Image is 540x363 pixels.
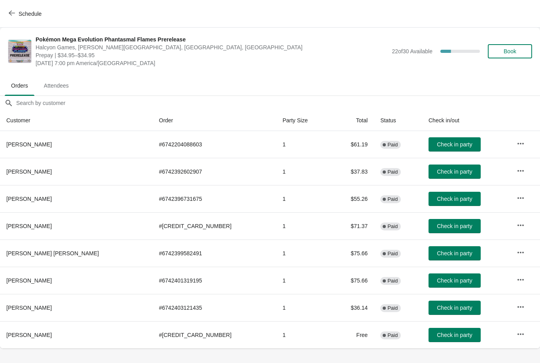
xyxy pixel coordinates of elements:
span: Pokémon Mega Evolution Phantasmal Flames Prerelease [36,36,388,43]
td: 1 [276,321,331,348]
span: Paid [387,223,398,230]
span: [DATE] 7:00 pm America/[GEOGRAPHIC_DATA] [36,59,388,67]
td: 1 [276,240,331,267]
span: Check in party [437,223,472,229]
td: 1 [276,131,331,158]
td: $61.19 [331,131,374,158]
button: Schedule [4,7,48,21]
span: Check in party [437,196,472,202]
button: Check in party [429,328,481,342]
span: Paid [387,196,398,202]
span: [PERSON_NAME] [6,223,52,229]
span: Check in party [437,168,472,175]
button: Check in party [429,165,481,179]
span: Check in party [437,305,472,311]
td: $55.26 [331,185,374,212]
span: Check in party [437,332,472,338]
span: Paid [387,142,398,148]
button: Check in party [429,246,481,260]
span: Paid [387,278,398,284]
span: Paid [387,169,398,175]
input: Search by customer [16,96,540,110]
td: # 6742396731675 [153,185,276,212]
td: # [CREDIT_CARD_NUMBER] [153,212,276,240]
span: [PERSON_NAME] [PERSON_NAME] [6,250,99,256]
td: # 6742401319195 [153,267,276,294]
td: $75.66 [331,240,374,267]
span: Paid [387,251,398,257]
td: 1 [276,158,331,185]
span: Paid [387,305,398,311]
td: $71.37 [331,212,374,240]
img: Pokémon Mega Evolution Phantasmal Flames Prerelease [8,40,31,63]
button: Check in party [429,137,481,152]
td: $36.14 [331,294,374,321]
td: 1 [276,294,331,321]
td: # 6742204088603 [153,131,276,158]
td: Free [331,321,374,348]
span: Check in party [437,141,472,148]
th: Check in/out [422,110,510,131]
td: # 6742403121435 [153,294,276,321]
span: [PERSON_NAME] [6,168,52,175]
span: Book [504,48,516,54]
span: Halcyon Games, [PERSON_NAME][GEOGRAPHIC_DATA], [GEOGRAPHIC_DATA], [GEOGRAPHIC_DATA] [36,43,388,51]
td: # [CREDIT_CARD_NUMBER] [153,321,276,348]
td: 1 [276,212,331,240]
span: Attendees [38,79,75,93]
th: Party Size [276,110,331,131]
span: 22 of 30 Available [392,48,432,54]
span: Check in party [437,277,472,284]
span: [PERSON_NAME] [6,196,52,202]
td: 1 [276,185,331,212]
th: Order [153,110,276,131]
button: Check in party [429,219,481,233]
span: [PERSON_NAME] [6,141,52,148]
td: $75.66 [331,267,374,294]
span: Paid [387,332,398,339]
td: # 6742399582491 [153,240,276,267]
span: Orders [5,79,34,93]
button: Check in party [429,192,481,206]
span: [PERSON_NAME] [6,277,52,284]
span: Prepay | $34.95–$34.95 [36,51,388,59]
th: Total [331,110,374,131]
td: # 6742392602907 [153,158,276,185]
button: Check in party [429,273,481,288]
span: [PERSON_NAME] [6,305,52,311]
span: Schedule [19,11,42,17]
td: $37.83 [331,158,374,185]
span: Check in party [437,250,472,256]
button: Check in party [429,301,481,315]
button: Book [488,44,532,58]
td: 1 [276,267,331,294]
th: Status [374,110,422,131]
span: [PERSON_NAME] [6,332,52,338]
